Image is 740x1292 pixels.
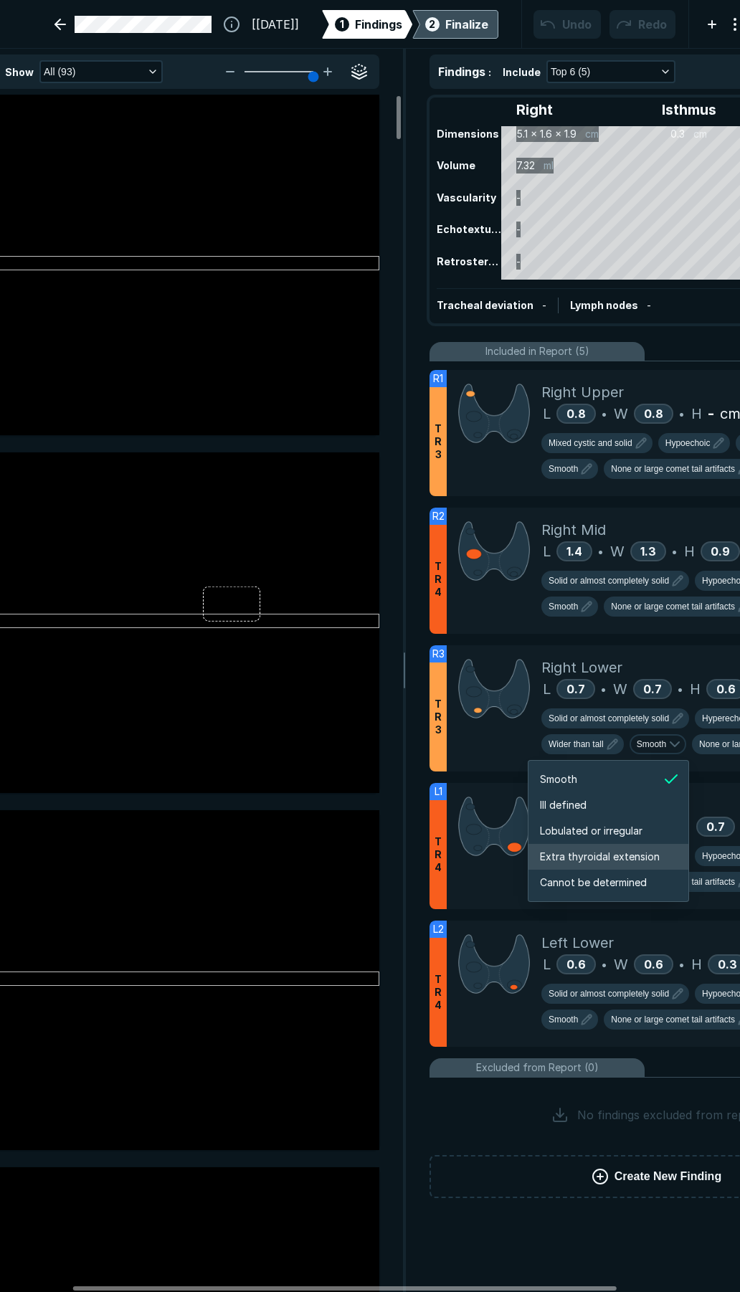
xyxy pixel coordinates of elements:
[432,508,445,524] span: R2
[543,954,551,975] span: L
[549,738,604,751] span: Wider than tall
[716,682,736,696] span: 0.6
[23,9,34,40] a: See-Mode Logo
[540,797,587,813] span: Ill defined
[433,371,443,386] span: R1
[549,712,669,725] span: Solid or almost completely solid
[435,784,442,799] span: L1
[485,343,589,359] span: Included in Report (5)
[541,657,622,678] span: Right Lower
[609,10,675,39] button: Redo
[540,823,642,839] span: Lobulated or irregular
[613,678,627,700] span: W
[611,462,735,475] span: None or large comet tail artifacts
[435,973,442,1012] span: T R 4
[458,794,530,858] img: 3L4rVoAAAAGSURBVAMAeuA79nNuQycAAAAASUVORK5CYII=
[691,403,702,424] span: H
[445,16,488,33] div: Finalize
[549,1013,578,1026] span: Smooth
[614,954,628,975] span: W
[549,600,578,613] span: Smooth
[503,65,541,80] span: Include
[602,405,607,422] span: •
[433,921,444,937] span: L2
[610,541,625,562] span: W
[566,544,582,559] span: 1.4
[640,544,656,559] span: 1.3
[684,541,695,562] span: H
[566,407,586,421] span: 0.8
[566,957,586,972] span: 0.6
[355,16,402,33] span: Findings
[435,835,442,874] span: T R 4
[611,1013,735,1026] span: None or large comet tail artifacts
[543,541,551,562] span: L
[540,849,660,865] span: Extra thyroidal extension
[322,10,412,39] div: 1Findings
[643,682,662,696] span: 0.7
[44,64,75,80] span: All (93)
[672,543,677,560] span: •
[706,820,725,834] span: 0.7
[566,682,585,696] span: 0.7
[458,932,530,996] img: 3wtDbYAAAAGSURBVAMALsby9hH5jYcAAAAASUVORK5CYII=
[541,519,606,541] span: Right Mid
[540,875,647,890] span: Cannot be determined
[679,405,684,422] span: •
[435,698,442,736] span: T R 3
[551,64,590,80] span: Top 6 (5)
[711,544,730,559] span: 0.9
[437,299,533,311] span: Tracheal deviation
[598,543,603,560] span: •
[637,738,666,751] span: Smooth
[429,16,435,32] span: 2
[602,956,607,973] span: •
[435,560,442,599] span: T R 4
[542,299,546,311] span: -
[647,299,651,311] span: -
[252,16,299,33] span: [[DATE]]
[438,65,485,79] span: Findings
[5,65,34,80] span: Show
[549,987,669,1000] span: Solid or almost completely solid
[540,771,577,787] span: Smooth
[432,646,445,662] span: R3
[615,1168,721,1185] span: Create New Finding
[611,600,735,613] span: None or large comet tail artifacts
[549,574,669,587] span: Solid or almost completely solid
[412,10,498,39] div: 2Finalize
[488,66,491,78] span: :
[601,680,606,698] span: •
[458,657,530,721] img: xDvPigAAAAGSURBVAMAAxj29qDaJ1oAAAAASUVORK5CYII=
[614,403,628,424] span: W
[340,16,344,32] span: 1
[679,956,684,973] span: •
[708,403,714,424] span: -
[549,437,632,450] span: Mixed cystic and solid
[718,957,737,972] span: 0.3
[458,519,530,583] img: 3CuFEMAAAAGSURBVAMAQKX89h4SVUAAAAAASUVORK5CYII=
[541,932,614,954] span: Left Lower
[690,678,701,700] span: H
[458,381,530,445] img: oLyAAAAABJRU5ErkJggg==
[543,678,551,700] span: L
[533,10,601,39] button: Undo
[691,954,702,975] span: H
[644,407,663,421] span: 0.8
[543,403,551,424] span: L
[435,422,442,461] span: T R 3
[549,462,578,475] span: Smooth
[644,957,663,972] span: 0.6
[476,1060,599,1075] span: Excluded from Report (0)
[541,381,624,403] span: Right Upper
[678,680,683,698] span: •
[665,437,711,450] span: Hypoechoic
[570,299,638,311] span: Lymph nodes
